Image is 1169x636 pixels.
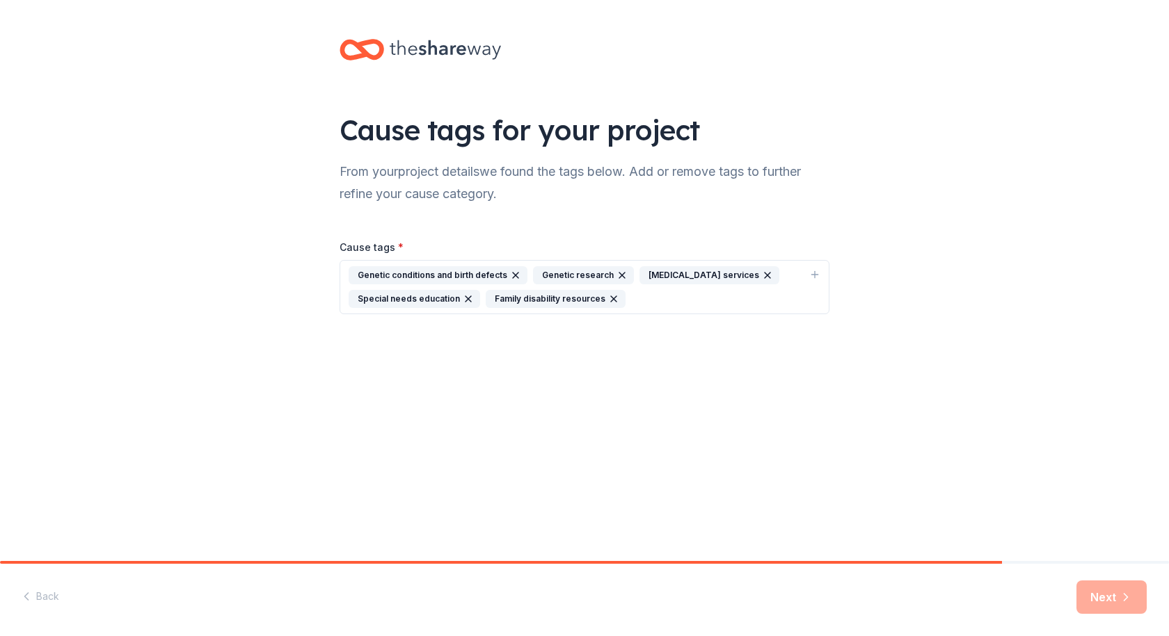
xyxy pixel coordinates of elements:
[486,290,626,308] div: Family disability resources
[349,266,527,284] div: Genetic conditions and birth defects
[533,266,634,284] div: Genetic research
[349,290,480,308] div: Special needs education
[340,260,829,314] button: Genetic conditions and birth defectsGenetic research[MEDICAL_DATA] servicesSpecial needs educatio...
[639,266,779,284] div: [MEDICAL_DATA] services
[340,240,404,254] label: Cause tags
[340,111,829,149] div: Cause tags for your project
[340,161,829,205] div: From your project details we found the tags below. Add or remove tags to further refine your caus...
